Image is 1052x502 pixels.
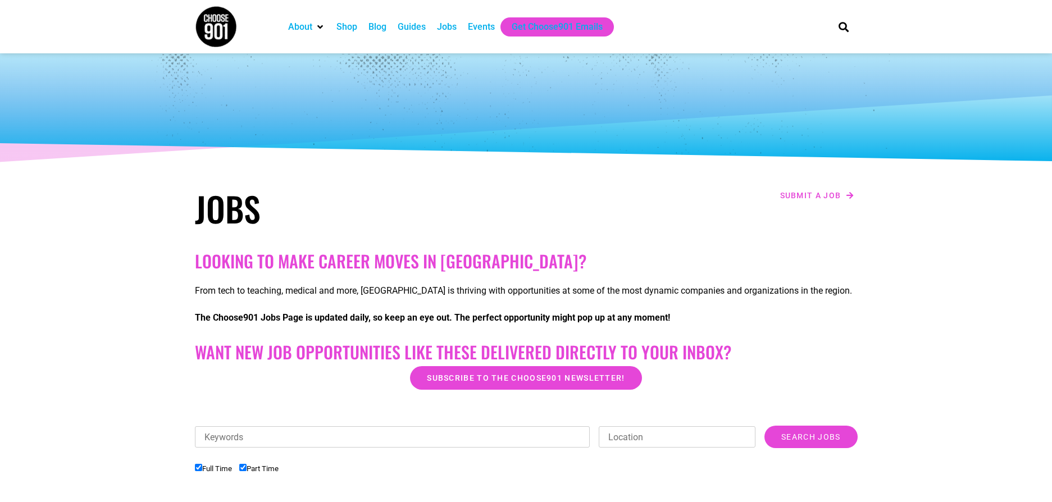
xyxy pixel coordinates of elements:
[599,426,755,448] input: Location
[427,374,625,382] span: Subscribe to the Choose901 newsletter!
[777,188,858,203] a: Submit a job
[195,188,521,229] h1: Jobs
[368,20,386,34] a: Blog
[195,284,858,298] p: From tech to teaching, medical and more, [GEOGRAPHIC_DATA] is thriving with opportunities at some...
[195,426,590,448] input: Keywords
[239,464,247,471] input: Part Time
[336,20,357,34] a: Shop
[512,20,603,34] a: Get Choose901 Emails
[764,426,857,448] input: Search Jobs
[195,464,202,471] input: Full Time
[288,20,312,34] a: About
[283,17,331,36] div: About
[283,17,819,36] nav: Main nav
[195,312,670,323] strong: The Choose901 Jobs Page is updated daily, so keep an eye out. The perfect opportunity might pop u...
[437,20,457,34] a: Jobs
[239,464,279,473] label: Part Time
[410,366,641,390] a: Subscribe to the Choose901 newsletter!
[195,464,232,473] label: Full Time
[398,20,426,34] a: Guides
[468,20,495,34] a: Events
[195,342,858,362] h2: Want New Job Opportunities like these Delivered Directly to your Inbox?
[834,17,853,36] div: Search
[195,251,858,271] h2: Looking to make career moves in [GEOGRAPHIC_DATA]?
[780,191,841,199] span: Submit a job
